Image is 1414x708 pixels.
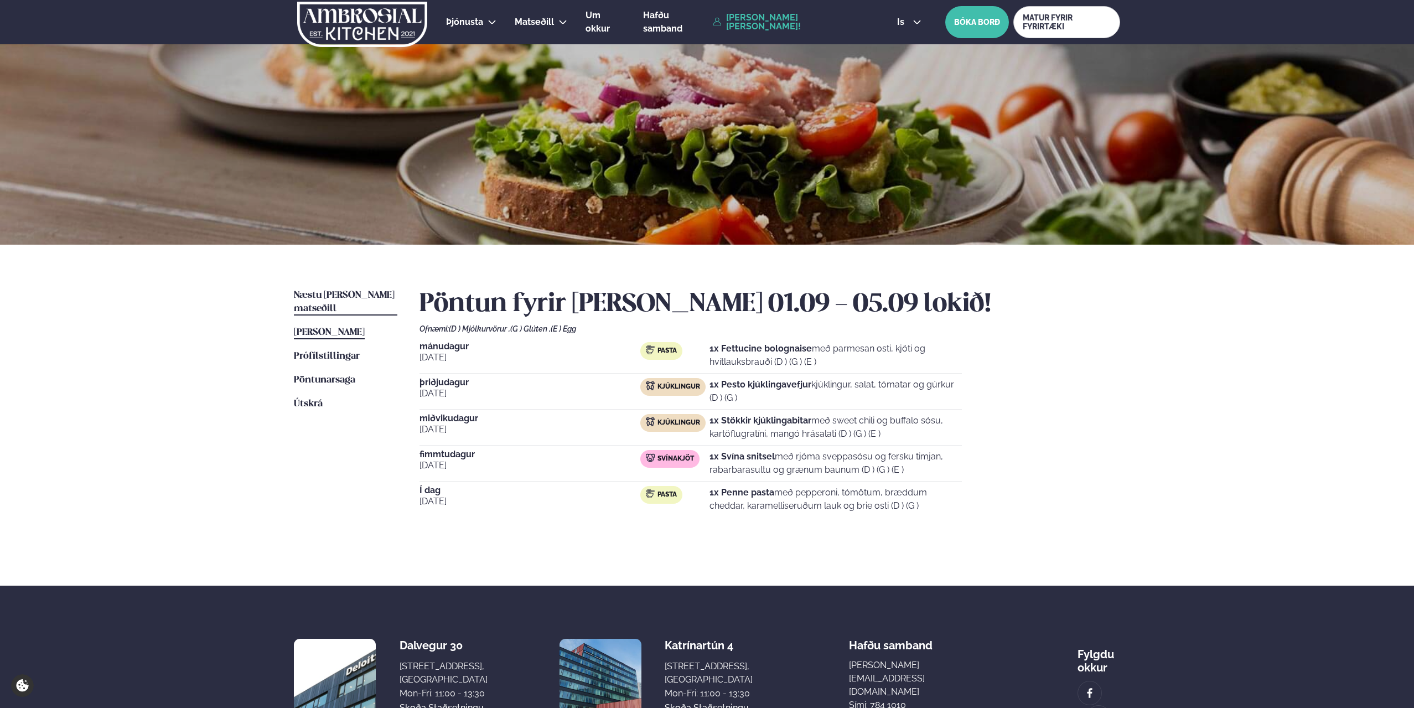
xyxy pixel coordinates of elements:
[294,399,323,409] span: Útskrá
[1078,639,1120,674] div: Fylgdu okkur
[419,486,640,495] span: Í dag
[294,328,365,337] span: [PERSON_NAME]
[419,289,1120,320] h2: Pöntun fyrir [PERSON_NAME] 01.09 - 05.09 lokið!
[294,397,323,411] a: Útskrá
[1078,681,1101,705] a: image alt
[849,659,982,699] a: [PERSON_NAME][EMAIL_ADDRESS][DOMAIN_NAME]
[294,375,355,385] span: Pöntunarsaga
[665,639,753,652] div: Katrínartún 4
[294,350,360,363] a: Prófílstillingar
[1013,6,1120,38] a: MATUR FYRIR FYRIRTÆKI
[709,450,962,477] p: með rjóma sveppasósu og fersku timjan, rabarbarasultu og grænum baunum (D ) (G ) (E )
[515,15,554,29] a: Matseðill
[646,453,655,462] img: pork.svg
[294,352,360,361] span: Prófílstillingar
[294,291,395,313] span: Næstu [PERSON_NAME] matseðill
[586,9,625,35] a: Um okkur
[646,381,655,390] img: chicken.svg
[849,630,933,652] span: Hafðu samband
[665,687,753,700] div: Mon-Fri: 11:00 - 13:30
[665,660,753,686] div: [STREET_ADDRESS], [GEOGRAPHIC_DATA]
[709,486,962,513] p: með pepperoni, tómötum, bræddum cheddar, karamelliseruðum lauk og brie osti (D ) (G )
[400,660,488,686] div: [STREET_ADDRESS], [GEOGRAPHIC_DATA]
[419,387,640,400] span: [DATE]
[400,639,488,652] div: Dalvegur 30
[515,17,554,27] span: Matseðill
[419,378,640,387] span: þriðjudagur
[294,374,355,387] a: Pöntunarsaga
[643,9,707,35] a: Hafðu samband
[419,495,640,508] span: [DATE]
[446,15,483,29] a: Þjónusta
[419,450,640,459] span: fimmtudagur
[709,378,962,405] p: kjúklingur, salat, tómatar og gúrkur (D ) (G )
[419,351,640,364] span: [DATE]
[657,490,677,499] span: Pasta
[419,324,1120,333] div: Ofnæmi:
[657,418,700,427] span: Kjúklingur
[419,459,640,472] span: [DATE]
[551,324,576,333] span: (E ) Egg
[296,2,428,47] img: logo
[1084,687,1096,700] img: image alt
[646,345,655,354] img: pasta.svg
[657,347,677,355] span: Pasta
[449,324,510,333] span: (D ) Mjólkurvörur ,
[646,489,655,498] img: pasta.svg
[657,383,700,391] span: Kjúklingur
[419,414,640,423] span: miðvikudagur
[709,487,774,498] strong: 1x Penne pasta
[709,342,962,369] p: með parmesan osti, kjöti og hvítlauksbrauði (D ) (G ) (E )
[713,13,872,31] a: [PERSON_NAME] [PERSON_NAME]!
[400,687,488,700] div: Mon-Fri: 11:00 - 13:30
[646,417,655,426] img: chicken.svg
[709,415,811,426] strong: 1x Stökkir kjúklingabitar
[11,674,34,697] a: Cookie settings
[643,10,682,34] span: Hafðu samband
[294,326,365,339] a: [PERSON_NAME]
[419,342,640,351] span: mánudagur
[586,10,610,34] span: Um okkur
[657,454,694,463] span: Svínakjöt
[888,18,930,27] button: is
[419,423,640,436] span: [DATE]
[294,289,397,316] a: Næstu [PERSON_NAME] matseðill
[709,414,962,441] p: með sweet chili og buffalo sósu, kartöflugratíni, mangó hrásalati (D ) (G ) (E )
[709,343,812,354] strong: 1x Fettucine bolognaise
[446,17,483,27] span: Þjónusta
[510,324,551,333] span: (G ) Glúten ,
[945,6,1009,38] button: BÓKA BORÐ
[709,451,775,462] strong: 1x Svína snitsel
[709,379,811,390] strong: 1x Pesto kjúklingavefjur
[897,18,908,27] span: is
